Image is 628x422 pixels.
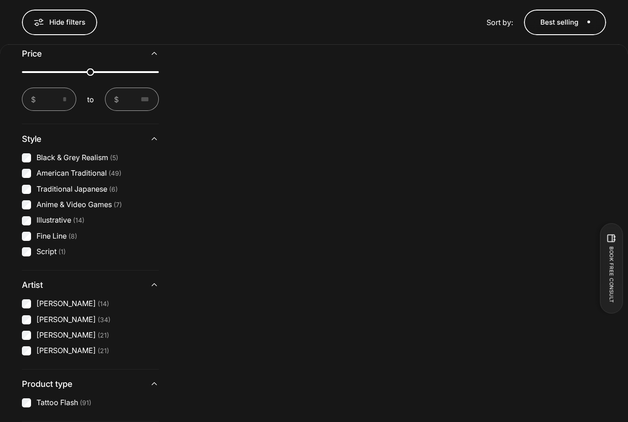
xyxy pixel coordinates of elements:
[37,299,109,309] label: [PERSON_NAME]
[37,168,121,178] label: American Traditional
[22,271,159,299] summary: Artist
[87,95,94,104] span: to
[98,330,109,340] span: (21)
[22,48,42,58] span: Price
[73,215,84,225] span: (14)
[114,95,119,104] span: $
[37,346,109,356] label: [PERSON_NAME]
[58,247,66,257] span: (1)
[22,370,159,398] summary: Product type
[80,398,91,408] span: (91)
[37,247,66,257] label: Script
[600,224,623,314] button: BOOK FREE CONSULT
[37,215,84,225] label: Illustrative
[98,346,109,356] span: (21)
[37,200,122,210] label: Anime & Video Games
[22,280,43,290] span: Artist
[114,200,122,210] span: (7)
[37,398,91,408] label: Tattoo Flash
[98,299,109,309] span: (14)
[22,379,73,389] span: Product type
[98,314,110,324] span: (34)
[37,330,109,340] label: [PERSON_NAME]
[22,124,159,153] summary: Style
[37,231,77,241] label: Fine Line
[22,134,42,144] span: Style
[109,168,121,178] span: (49)
[22,48,159,68] summary: Price
[22,9,97,35] button: Hide filters
[109,184,118,194] span: (6)
[487,17,513,26] span: Sort by:
[37,184,118,194] label: Traditional Japanese
[31,95,36,104] span: $
[68,231,77,241] span: (8)
[37,153,118,163] label: Black & Grey Realism
[37,314,110,324] label: [PERSON_NAME]
[110,153,118,163] span: (5)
